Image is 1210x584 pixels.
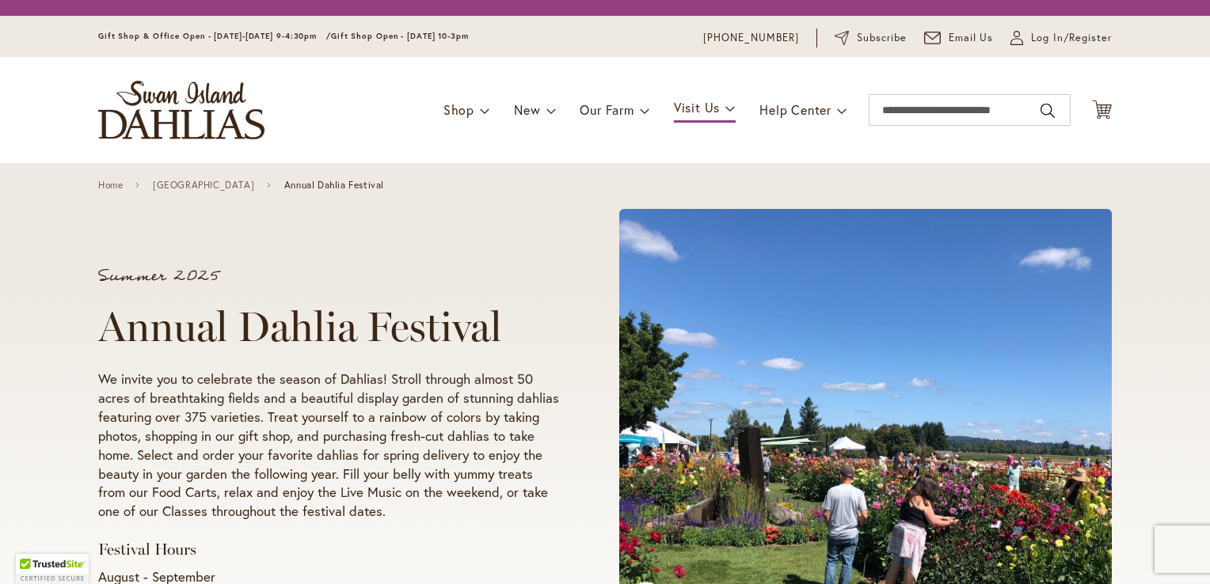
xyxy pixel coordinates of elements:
a: [PHONE_NUMBER] [703,30,799,46]
a: store logo [98,81,264,139]
p: Summer 2025 [98,268,559,284]
a: [GEOGRAPHIC_DATA] [153,180,254,191]
h1: Annual Dahlia Festival [98,303,559,351]
span: New [514,101,540,118]
span: Annual Dahlia Festival [284,180,384,191]
span: Help Center [759,101,831,118]
span: Visit Us [674,99,720,116]
span: Shop [443,101,474,118]
span: Gift Shop Open - [DATE] 10-3pm [331,31,469,41]
span: Subscribe [857,30,907,46]
div: TrustedSite Certified [16,554,89,584]
p: We invite you to celebrate the season of Dahlias! Stroll through almost 50 acres of breathtaking ... [98,370,559,521]
a: Home [98,180,123,191]
span: Log In/Register [1031,30,1112,46]
span: Email Us [949,30,994,46]
a: Log In/Register [1010,30,1112,46]
a: Subscribe [835,30,907,46]
button: Search [1041,98,1055,123]
a: Email Us [924,30,994,46]
h3: Festival Hours [98,540,559,559]
span: Gift Shop & Office Open - [DATE]-[DATE] 9-4:30pm / [98,31,331,41]
span: Our Farm [580,101,634,118]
